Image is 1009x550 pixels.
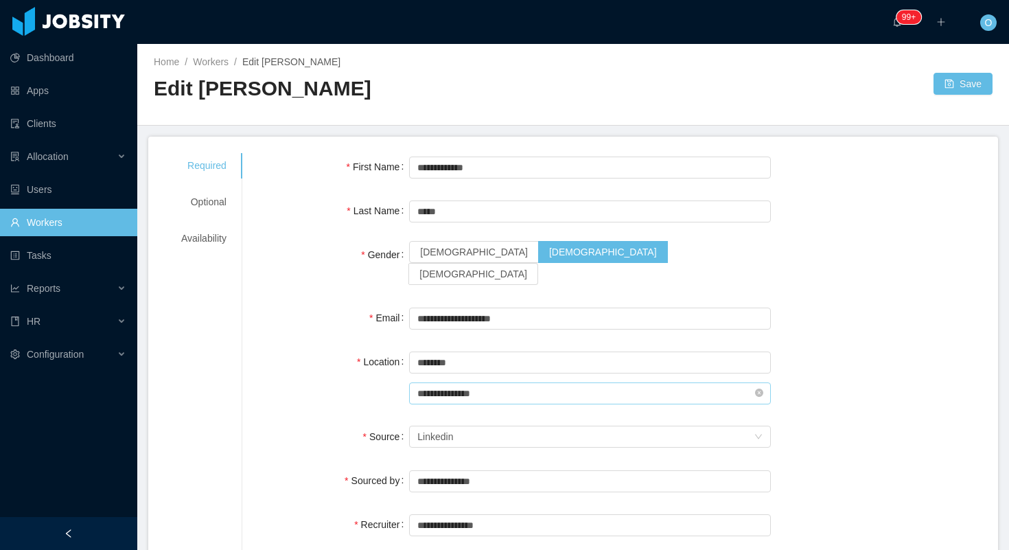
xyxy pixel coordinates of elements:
label: Source [363,431,410,442]
i: icon: solution [10,152,20,161]
span: O [985,14,993,31]
input: First Name [409,157,771,179]
i: icon: book [10,317,20,326]
label: Sourced by [345,475,409,486]
a: Workers [193,56,229,67]
div: Required [165,153,243,179]
h2: Edit [PERSON_NAME] [154,75,573,103]
i: icon: bell [892,17,902,27]
span: Configuration [27,349,84,360]
a: icon: robotUsers [10,176,126,203]
a: icon: profileTasks [10,242,126,269]
label: Last Name [347,205,409,216]
span: Allocation [27,151,69,162]
i: icon: setting [10,350,20,359]
button: icon: saveSave [933,73,993,95]
span: Edit [PERSON_NAME] [242,56,340,67]
a: icon: pie-chartDashboard [10,44,126,71]
a: icon: auditClients [10,110,126,137]
span: [DEMOGRAPHIC_DATA] [549,247,657,257]
label: Gender [361,249,409,260]
span: / [185,56,187,67]
i: icon: line-chart [10,284,20,293]
i: icon: close-circle [755,389,763,397]
label: First Name [346,161,409,172]
a: Home [154,56,179,67]
div: Availability [165,226,243,251]
a: icon: userWorkers [10,209,126,236]
span: HR [27,316,40,327]
span: Reports [27,283,60,294]
div: Linkedin [417,426,453,447]
input: Email [409,308,771,330]
a: icon: appstoreApps [10,77,126,104]
span: / [234,56,237,67]
input: Last Name [409,200,771,222]
i: icon: plus [936,17,946,27]
label: Email [369,312,409,323]
label: Location [357,356,409,367]
label: Recruiter [354,519,409,530]
span: [DEMOGRAPHIC_DATA] [419,268,527,279]
sup: 1647 [896,10,921,24]
div: Optional [165,190,243,215]
span: [DEMOGRAPHIC_DATA] [420,247,528,257]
